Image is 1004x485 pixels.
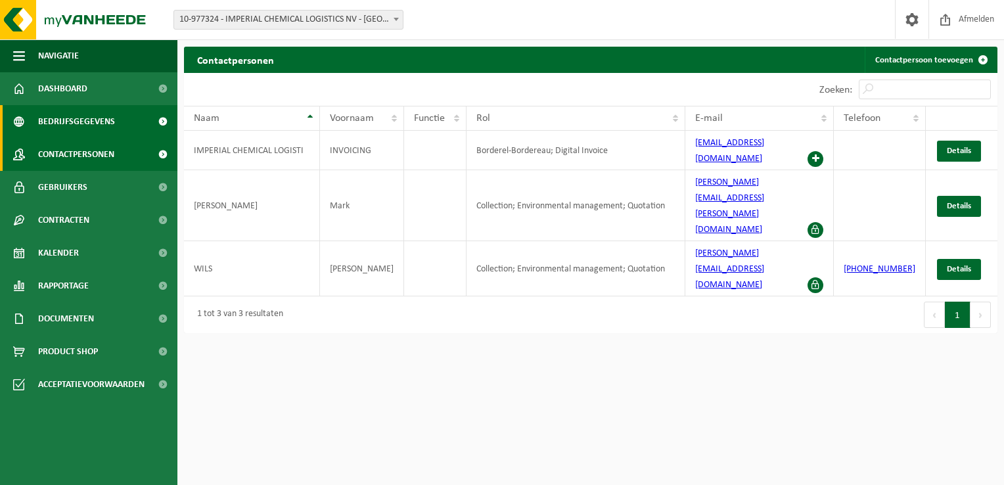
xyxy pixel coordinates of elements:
span: Contactpersonen [38,138,114,171]
span: 10-977324 - IMPERIAL CHEMICAL LOGISTICS NV - KALLO [173,10,403,30]
a: Details [937,259,981,280]
td: Collection; Environmental management; Quotation [467,170,685,241]
td: [PERSON_NAME] [184,170,320,241]
a: [PERSON_NAME][EMAIL_ADDRESS][PERSON_NAME][DOMAIN_NAME] [695,177,764,235]
span: Details [947,265,971,273]
span: Gebruikers [38,171,87,204]
span: Details [947,147,971,155]
a: Contactpersoon toevoegen [865,47,996,73]
a: Details [937,141,981,162]
a: [EMAIL_ADDRESS][DOMAIN_NAME] [695,138,764,164]
td: Borderel-Bordereau; Digital Invoice [467,131,685,170]
span: Documenten [38,302,94,335]
span: Contracten [38,204,89,237]
h2: Contactpersonen [184,47,287,72]
td: Collection; Environmental management; Quotation [467,241,685,296]
td: INVOICING [320,131,404,170]
span: Rapportage [38,269,89,302]
td: Mark [320,170,404,241]
a: [PERSON_NAME][EMAIL_ADDRESS][DOMAIN_NAME] [695,248,764,290]
span: Kalender [38,237,79,269]
span: Rol [476,113,490,124]
button: Next [970,302,991,328]
span: Acceptatievoorwaarden [38,368,145,401]
span: E-mail [695,113,723,124]
span: Bedrijfsgegevens [38,105,115,138]
button: Previous [924,302,945,328]
td: [PERSON_NAME] [320,241,404,296]
span: Naam [194,113,219,124]
a: [PHONE_NUMBER] [844,264,915,274]
span: Functie [414,113,445,124]
div: 1 tot 3 van 3 resultaten [191,303,283,327]
span: Product Shop [38,335,98,368]
span: Voornaam [330,113,374,124]
a: Details [937,196,981,217]
label: Zoeken: [819,85,852,95]
span: Navigatie [38,39,79,72]
td: WILS [184,241,320,296]
span: Telefoon [844,113,880,124]
td: IMPERIAL CHEMICAL LOGISTI [184,131,320,170]
button: 1 [945,302,970,328]
span: Details [947,202,971,210]
span: Dashboard [38,72,87,105]
span: 10-977324 - IMPERIAL CHEMICAL LOGISTICS NV - KALLO [174,11,403,29]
